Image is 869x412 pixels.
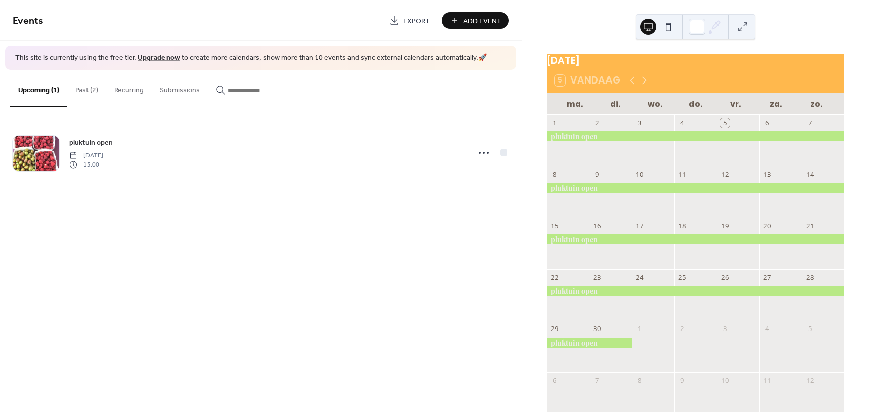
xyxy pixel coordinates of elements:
[442,12,509,29] button: Add Event
[720,324,729,334] div: 3
[593,324,602,334] div: 30
[763,273,772,282] div: 27
[806,170,815,179] div: 14
[635,170,644,179] div: 10
[69,137,113,148] a: pluktuin open
[763,376,772,385] div: 11
[763,118,772,127] div: 6
[635,118,644,127] div: 3
[635,93,675,115] div: wo.
[720,118,729,127] div: 5
[635,273,644,282] div: 24
[806,376,815,385] div: 12
[720,170,729,179] div: 12
[678,221,687,230] div: 18
[806,118,815,127] div: 7
[69,160,103,170] span: 13:00
[720,376,729,385] div: 10
[463,16,501,26] span: Add Event
[593,273,602,282] div: 23
[635,376,644,385] div: 8
[635,221,644,230] div: 17
[763,170,772,179] div: 13
[13,11,43,31] span: Events
[550,170,559,179] div: 8
[678,170,687,179] div: 11
[806,324,815,334] div: 5
[547,54,844,68] div: [DATE]
[763,324,772,334] div: 4
[593,118,602,127] div: 2
[635,324,644,334] div: 1
[10,70,67,107] button: Upcoming (1)
[593,170,602,179] div: 9
[720,273,729,282] div: 26
[555,93,595,115] div: ma.
[382,12,438,29] a: Export
[547,286,844,296] div: pluktuin open
[69,151,103,160] span: [DATE]
[550,118,559,127] div: 1
[547,338,632,348] div: pluktuin open
[678,376,687,385] div: 9
[678,118,687,127] div: 4
[720,221,729,230] div: 19
[15,53,487,63] span: This site is currently using the free tier. to create more calendars, show more than 10 events an...
[547,234,844,244] div: pluktuin open
[763,221,772,230] div: 20
[806,221,815,230] div: 21
[550,376,559,385] div: 6
[593,221,602,230] div: 16
[678,273,687,282] div: 25
[756,93,796,115] div: za.
[67,70,106,106] button: Past (2)
[806,273,815,282] div: 28
[106,70,152,106] button: Recurring
[678,324,687,334] div: 2
[595,93,635,115] div: di.
[138,51,180,65] a: Upgrade now
[593,376,602,385] div: 7
[796,93,836,115] div: zo.
[550,221,559,230] div: 15
[675,93,716,115] div: do.
[550,324,559,334] div: 29
[547,131,844,141] div: pluktuin open
[403,16,430,26] span: Export
[547,183,844,193] div: pluktuin open
[550,273,559,282] div: 22
[152,70,208,106] button: Submissions
[716,93,756,115] div: vr.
